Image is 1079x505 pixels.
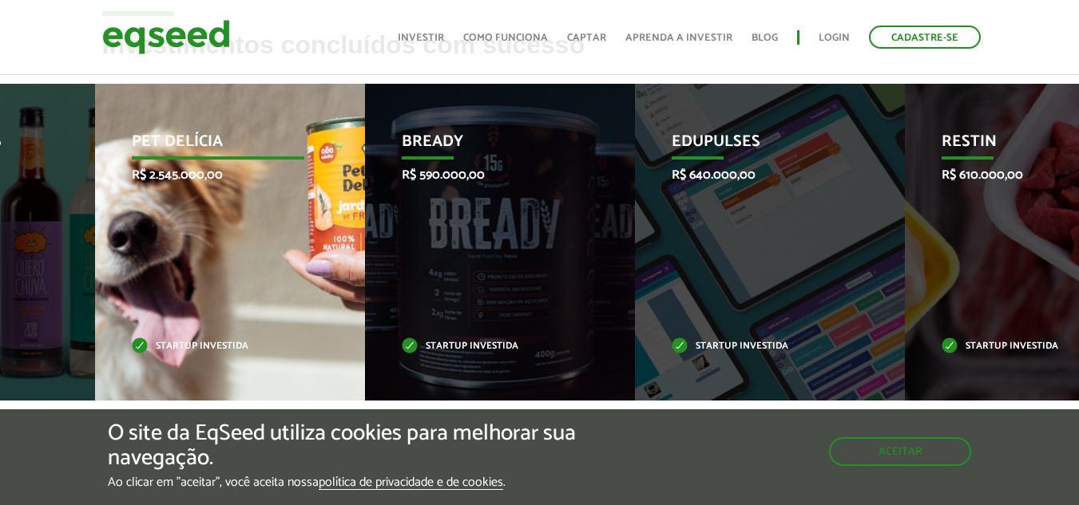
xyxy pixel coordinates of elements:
a: Cadastre-se [869,26,981,49]
p: R$ 2.545.000,00 [132,168,304,183]
p: R$ 640.000,00 [672,168,844,183]
a: Como funciona [463,33,548,43]
a: Aprenda a investir [625,33,732,43]
a: Investir [398,33,444,43]
img: EqSeed [102,16,230,58]
a: Blog [752,33,778,43]
p: Bready [402,132,574,160]
p: Startup investida [672,342,844,351]
h5: O site da EqSeed utiliza cookies para melhorar sua navegação. [108,421,625,471]
button: Aceitar [829,437,971,466]
p: Startup investida [402,342,574,351]
p: Ao clicar em "aceitar", você aceita nossa . [108,475,625,490]
a: política de privacidade e de cookies [319,476,503,490]
p: R$ 590.000,00 [402,168,574,183]
p: Startup investida [132,342,304,351]
a: Login [819,33,850,43]
p: Edupulses [672,132,844,160]
p: Pet Delícia [132,132,304,160]
a: Captar [567,33,606,43]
